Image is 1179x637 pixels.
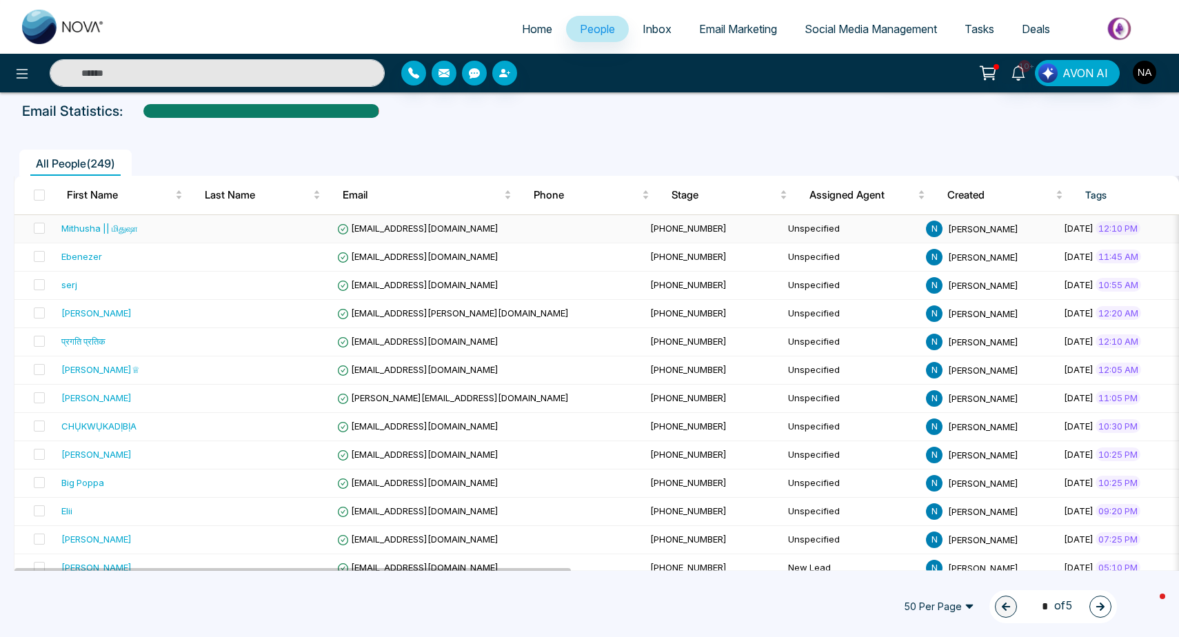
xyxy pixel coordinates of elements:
span: 10:25 PM [1096,476,1140,489]
span: N [926,249,943,265]
td: Unspecified [783,356,920,385]
span: People [580,22,615,36]
div: serj [61,278,77,292]
td: Unspecified [783,469,920,498]
span: 12:10 AM [1096,334,1141,348]
span: [PERSON_NAME] [948,562,1018,573]
img: Nova CRM Logo [22,10,105,44]
span: 10:25 PM [1096,447,1140,461]
span: [PHONE_NUMBER] [650,562,727,573]
span: Home [522,22,552,36]
img: Lead Flow [1038,63,1058,83]
td: Unspecified [783,328,920,356]
a: Tasks [951,16,1008,42]
td: Unspecified [783,441,920,469]
span: Phone [534,187,639,203]
span: N [926,362,943,378]
img: Market-place.gif [1071,13,1171,44]
iframe: Intercom live chat [1132,590,1165,623]
td: Unspecified [783,272,920,300]
span: [DATE] [1064,251,1094,262]
span: [PHONE_NUMBER] [650,251,727,262]
span: N [926,418,943,435]
td: Unspecified [783,385,920,413]
span: [DATE] [1064,534,1094,545]
span: N [926,305,943,322]
span: [EMAIL_ADDRESS][PERSON_NAME][DOMAIN_NAME] [337,307,569,318]
td: Unspecified [783,498,920,526]
span: [PERSON_NAME] [948,336,1018,347]
div: [PERSON_NAME] [61,391,132,405]
td: Unspecified [783,526,920,554]
span: Inbox [643,22,672,36]
div: Big Poppa [61,476,104,489]
span: [DATE] [1064,449,1094,460]
span: [DATE] [1064,392,1094,403]
span: [EMAIL_ADDRESS][DOMAIN_NAME] [337,449,498,460]
a: 10+ [1002,60,1035,84]
a: Email Marketing [685,16,791,42]
span: 07:25 PM [1096,532,1140,546]
td: Unspecified [783,243,920,272]
span: [DATE] [1064,307,1094,318]
th: Email [332,176,523,214]
span: [PERSON_NAME] [948,307,1018,318]
span: [PERSON_NAME] [948,223,1018,234]
span: [EMAIL_ADDRESS][DOMAIN_NAME] [337,421,498,432]
span: [PHONE_NUMBER] [650,307,727,318]
span: [PERSON_NAME] [948,251,1018,262]
span: [EMAIL_ADDRESS][DOMAIN_NAME] [337,336,498,347]
span: [PERSON_NAME][EMAIL_ADDRESS][DOMAIN_NAME] [337,392,569,403]
span: [PERSON_NAME] [948,421,1018,432]
th: Assigned Agent [798,176,936,214]
span: Email Marketing [699,22,777,36]
span: Last Name [205,187,310,203]
span: 50 Per Page [894,596,984,618]
span: [PHONE_NUMBER] [650,364,727,375]
span: [PHONE_NUMBER] [650,279,727,290]
th: Created [936,176,1074,214]
span: Tasks [965,22,994,36]
td: Unspecified [783,300,920,328]
span: 05:10 PM [1096,560,1140,574]
span: [DATE] [1064,364,1094,375]
span: 11:45 AM [1096,250,1141,263]
span: 10:30 PM [1096,419,1140,433]
td: New Lead [783,554,920,583]
span: Email [343,187,501,203]
span: [DATE] [1064,562,1094,573]
span: [EMAIL_ADDRESS][DOMAIN_NAME] [337,534,498,545]
span: [DATE] [1064,505,1094,516]
span: N [926,532,943,548]
span: [DATE] [1064,421,1094,432]
span: [PHONE_NUMBER] [650,223,727,234]
span: [EMAIL_ADDRESS][DOMAIN_NAME] [337,477,498,488]
div: [PERSON_NAME] [61,532,132,546]
th: Last Name [194,176,332,214]
span: N [926,390,943,407]
span: [DATE] [1064,336,1094,347]
span: Created [947,187,1053,203]
span: [PERSON_NAME] [948,477,1018,488]
span: N [926,475,943,492]
span: N [926,447,943,463]
td: Unspecified [783,413,920,441]
span: [PERSON_NAME] [948,392,1018,403]
span: 12:05 AM [1096,363,1141,376]
span: 12:20 AM [1096,306,1141,320]
span: [DATE] [1064,279,1094,290]
span: [PHONE_NUMBER] [650,449,727,460]
span: [EMAIL_ADDRESS][DOMAIN_NAME] [337,562,498,573]
span: Assigned Agent [809,187,915,203]
span: AVON AI [1062,65,1108,81]
span: [PERSON_NAME] [948,505,1018,516]
td: Unspecified [783,215,920,243]
span: Deals [1022,22,1050,36]
span: Stage [672,187,777,203]
span: [PHONE_NUMBER] [650,421,727,432]
span: [DATE] [1064,477,1094,488]
a: Inbox [629,16,685,42]
span: 12:10 PM [1096,221,1140,235]
a: People [566,16,629,42]
span: [PHONE_NUMBER] [650,534,727,545]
